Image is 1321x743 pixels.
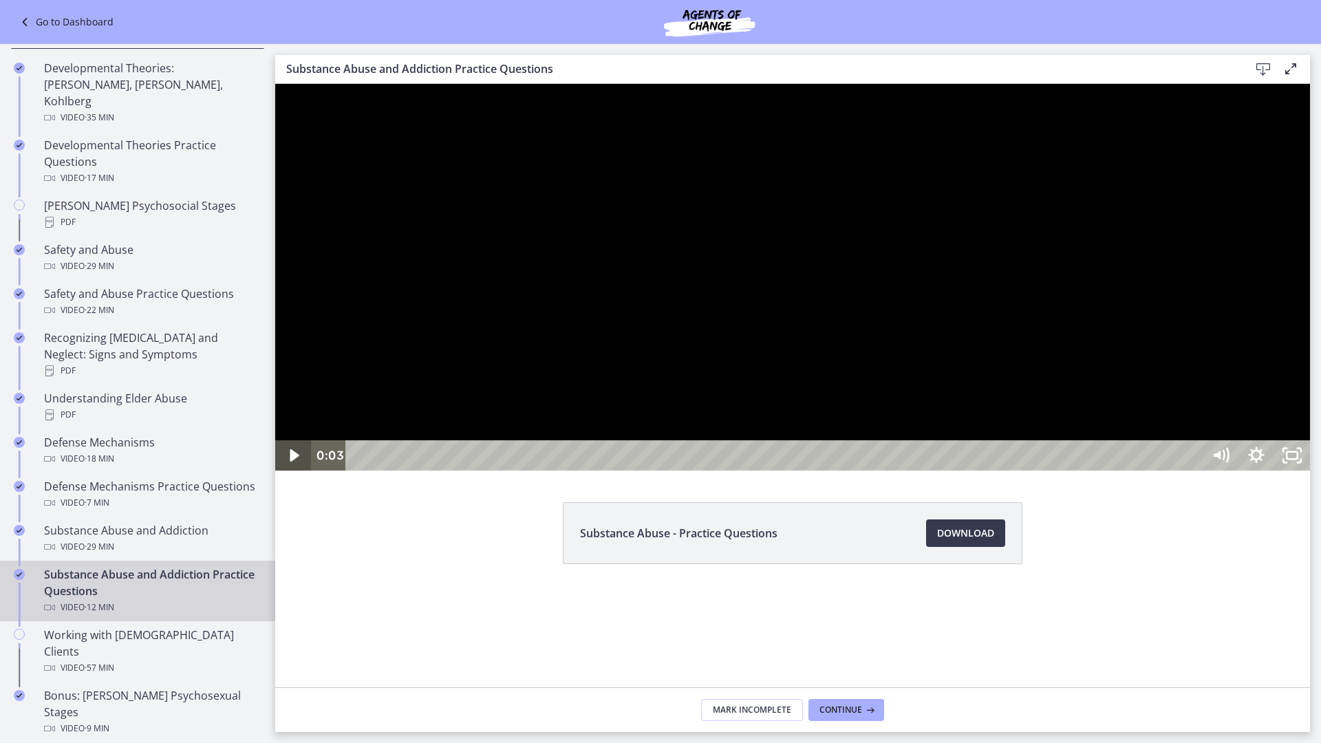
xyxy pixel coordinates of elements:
div: Video [44,258,259,274]
span: Substance Abuse - Practice Questions [580,525,777,541]
span: · 12 min [85,599,114,616]
div: Substance Abuse and Addiction [44,522,259,555]
i: Completed [14,690,25,701]
span: Download [937,525,994,541]
div: Video [44,720,259,737]
button: Unfullscreen [999,356,1035,387]
i: Completed [14,332,25,343]
span: · 18 min [85,451,114,467]
i: Completed [14,244,25,255]
i: Completed [14,481,25,492]
span: · 29 min [85,258,114,274]
span: Mark Incomplete [713,704,791,715]
h3: Substance Abuse and Addiction Practice Questions [286,61,1227,77]
i: Completed [14,140,25,151]
div: Video [44,451,259,467]
div: Video [44,539,259,555]
div: PDF [44,214,259,230]
div: Understanding Elder Abuse [44,390,259,423]
div: Safety and Abuse [44,241,259,274]
img: Agents of Change [627,6,792,39]
i: Completed [14,437,25,448]
div: Safety and Abuse Practice Questions [44,286,259,319]
a: Download [926,519,1005,547]
div: Substance Abuse and Addiction Practice Questions [44,566,259,616]
div: Defense Mechanisms [44,434,259,467]
span: · 9 min [85,720,109,737]
span: · 22 min [85,302,114,319]
span: · 29 min [85,539,114,555]
span: · 17 min [85,170,114,186]
iframe: Video Lesson [275,84,1310,471]
i: Completed [14,569,25,580]
span: Continue [819,704,862,715]
div: [PERSON_NAME] Psychosocial Stages [44,197,259,230]
div: Video [44,170,259,186]
div: Recognizing [MEDICAL_DATA] and Neglect: Signs and Symptoms [44,330,259,379]
button: Show settings menu [963,356,999,387]
span: · 7 min [85,495,109,511]
div: Developmental Theories: [PERSON_NAME], [PERSON_NAME], Kohlberg [44,60,259,126]
div: Video [44,109,259,126]
div: PDF [44,363,259,379]
button: Mute [927,356,963,387]
div: Bonus: [PERSON_NAME] Psychosexual Stages [44,687,259,737]
i: Completed [14,393,25,404]
button: Mark Incomplete [701,699,803,721]
div: Video [44,495,259,511]
i: Completed [14,63,25,74]
span: · 57 min [85,660,114,676]
div: Developmental Theories Practice Questions [44,137,259,186]
div: PDF [44,407,259,423]
i: Completed [14,288,25,299]
span: · 35 min [85,109,114,126]
a: Go to Dashboard [17,14,114,30]
button: Continue [808,699,884,721]
i: Completed [14,525,25,536]
div: Defense Mechanisms Practice Questions [44,478,259,511]
div: Video [44,599,259,616]
div: Video [44,660,259,676]
div: Working with [DEMOGRAPHIC_DATA] Clients [44,627,259,676]
div: Video [44,302,259,319]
